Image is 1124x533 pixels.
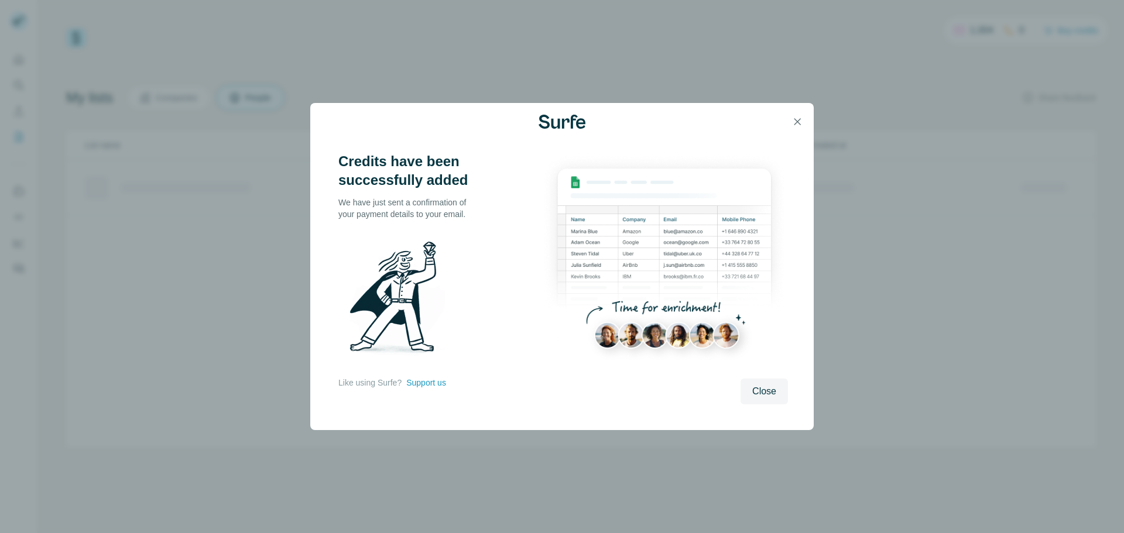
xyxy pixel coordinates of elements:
[741,379,788,404] button: Close
[338,152,479,190] h3: Credits have been successfully added
[541,152,788,372] img: Enrichment Hub - Sheet Preview
[406,377,446,388] button: Support us
[752,384,776,398] span: Close
[338,377,402,388] p: Like using Surfe?
[539,115,585,129] img: Surfe Logo
[338,234,460,365] img: Surfe Illustration - Man holding diamond
[338,197,479,220] p: We have just sent a confirmation of your payment details to your email.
